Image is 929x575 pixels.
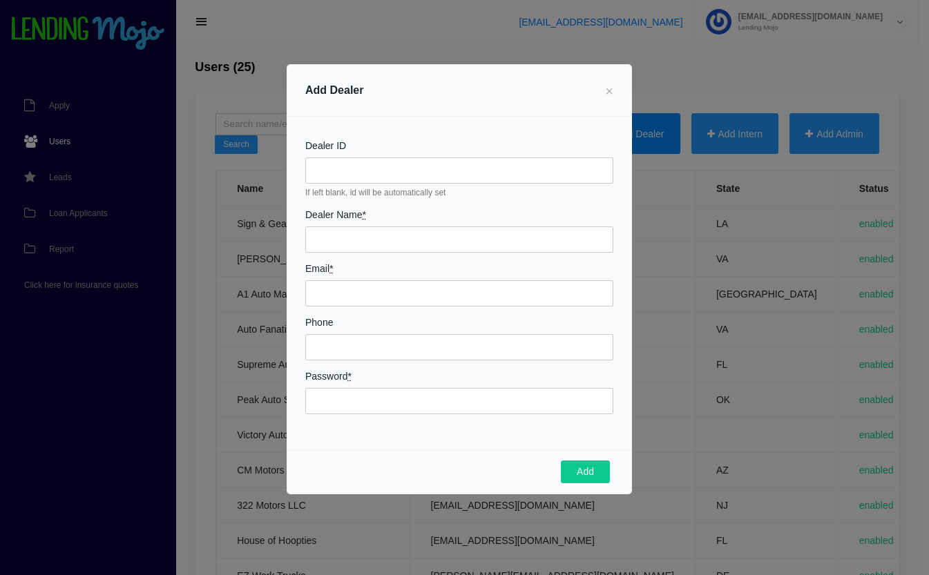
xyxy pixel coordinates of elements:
[594,71,624,110] button: Close
[305,318,333,327] label: Phone
[305,141,346,150] label: Dealer ID
[561,460,610,484] button: Add
[329,263,333,274] abbr: required
[305,371,352,381] label: Password
[305,186,613,199] small: If left blank, id will be automatically set
[305,264,333,273] label: Email
[305,210,366,220] label: Dealer Name
[605,84,613,99] span: ×
[362,209,365,220] abbr: required
[305,82,363,99] h5: Add Dealer
[347,371,351,382] abbr: required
